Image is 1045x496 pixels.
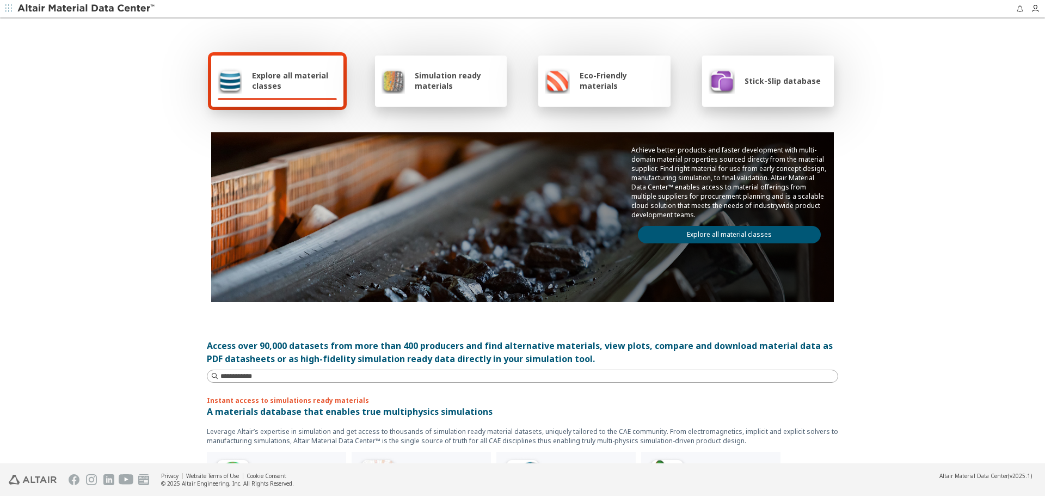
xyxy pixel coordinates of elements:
[161,472,179,480] a: Privacy
[247,472,286,480] a: Cookie Consent
[207,339,838,365] div: Access over 90,000 datasets from more than 400 producers and find alternative materials, view plo...
[382,68,405,94] img: Simulation ready materials
[161,480,294,487] div: © 2025 Altair Engineering, Inc. All Rights Reserved.
[709,68,735,94] img: Stick-Slip database
[638,226,821,243] a: Explore all material classes
[415,70,500,91] span: Simulation ready materials
[745,76,821,86] span: Stick-Slip database
[207,405,838,418] p: A materials database that enables true multiphysics simulations
[939,472,1008,480] span: Altair Material Data Center
[17,3,156,14] img: Altair Material Data Center
[207,396,838,405] p: Instant access to simulations ready materials
[252,70,337,91] span: Explore all material classes
[186,472,239,480] a: Website Terms of Use
[218,68,242,94] img: Explore all material classes
[545,68,570,94] img: Eco-Friendly materials
[207,427,838,445] p: Leverage Altair’s expertise in simulation and get access to thousands of simulation ready materia...
[580,70,663,91] span: Eco-Friendly materials
[9,475,57,485] img: Altair Engineering
[631,145,827,219] p: Achieve better products and faster development with multi-domain material properties sourced dire...
[939,472,1032,480] div: (v2025.1)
